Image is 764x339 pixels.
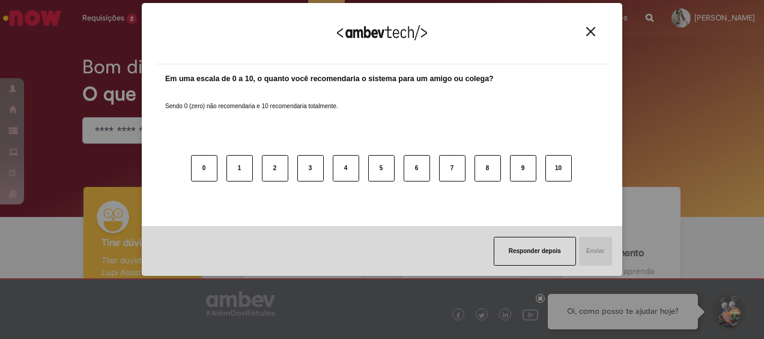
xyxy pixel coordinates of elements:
[165,88,338,111] label: Sendo 0 (zero) não recomendaria e 10 recomendaria totalmente.
[165,73,494,85] label: Em uma escala de 0 a 10, o quanto você recomendaria o sistema para um amigo ou colega?
[297,155,324,182] button: 3
[368,155,395,182] button: 5
[191,155,217,182] button: 0
[545,155,572,182] button: 10
[439,155,465,182] button: 7
[262,155,288,182] button: 2
[494,237,576,266] button: Responder depois
[404,155,430,182] button: 6
[333,155,359,182] button: 4
[510,155,536,182] button: 9
[586,27,595,36] img: Close
[583,26,599,37] button: Close
[337,25,427,40] img: Logo Ambevtech
[226,155,253,182] button: 1
[474,155,501,182] button: 8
